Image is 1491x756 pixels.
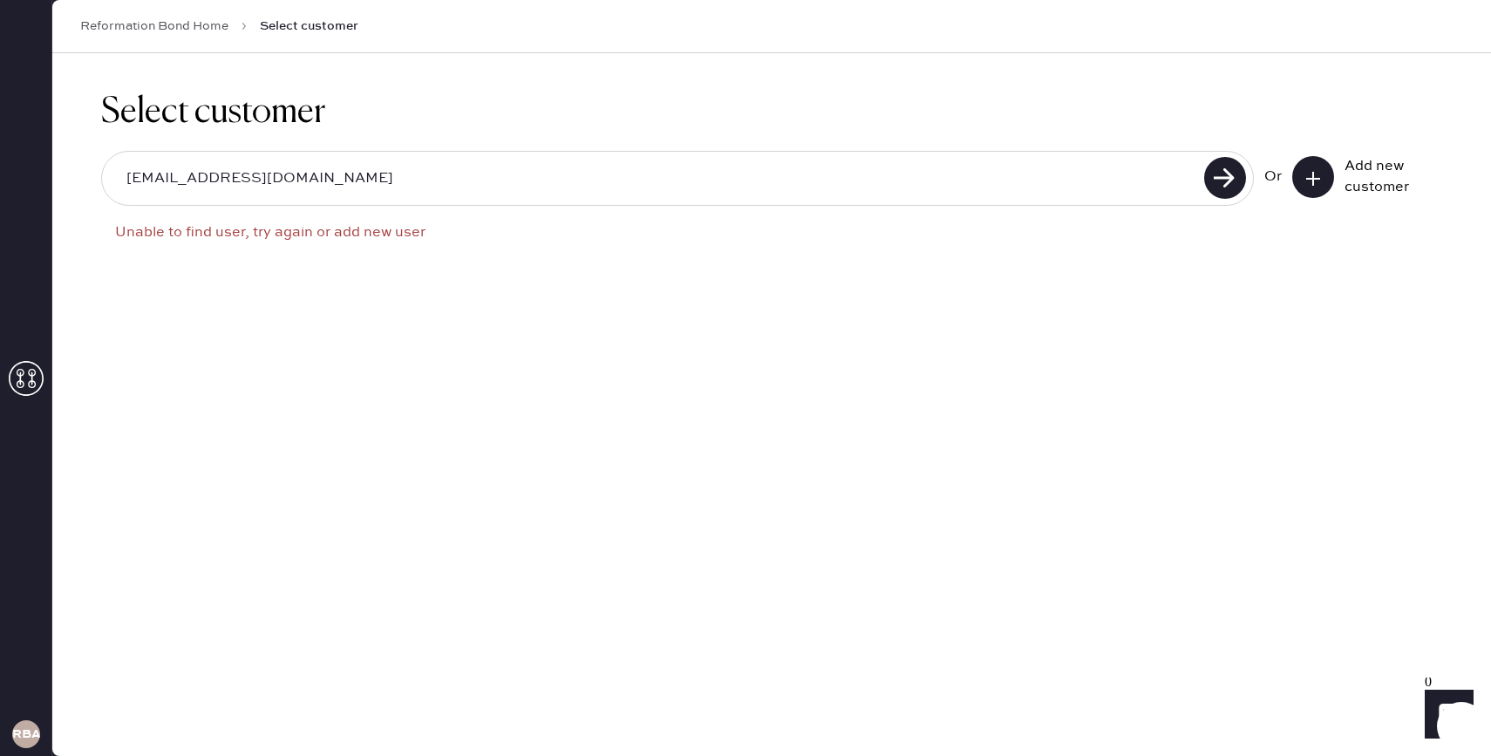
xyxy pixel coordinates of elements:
h3: RBA [12,728,40,740]
span: Select customer [260,17,358,35]
div: Unable to find user, try again or add new user [115,223,1254,242]
a: Reformation Bond Home [80,17,228,35]
iframe: Front Chat [1408,678,1483,753]
div: Or [1264,167,1282,187]
div: Add new customer [1345,156,1432,198]
input: Search by email or phone number [112,159,1199,199]
h1: Select customer [101,92,1442,133]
